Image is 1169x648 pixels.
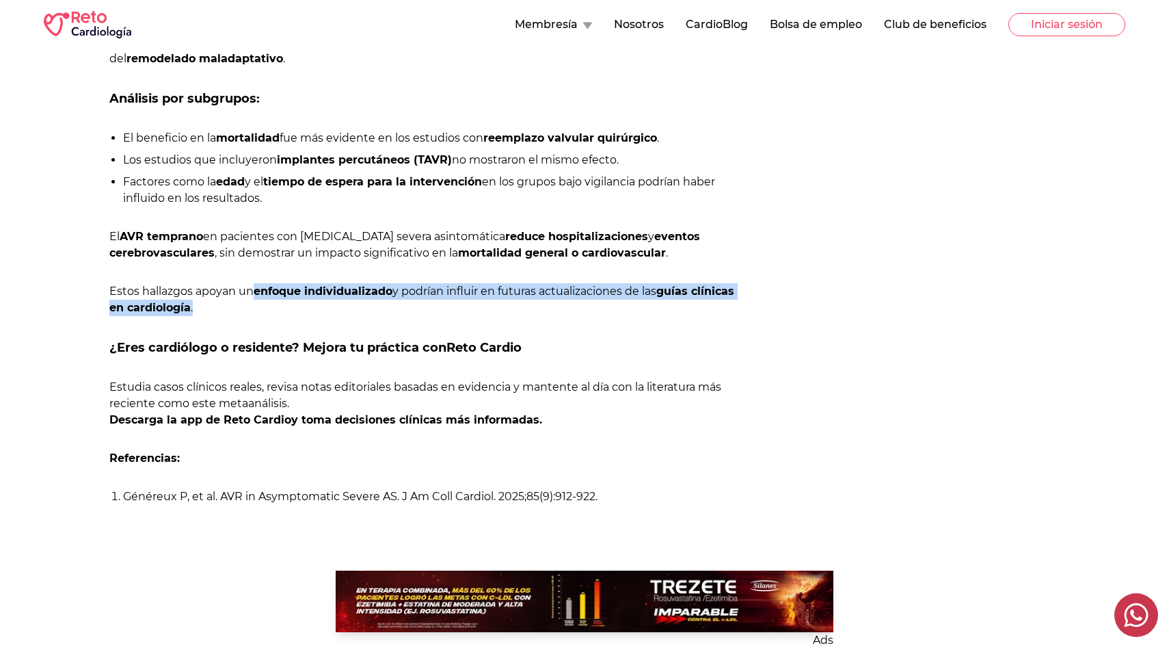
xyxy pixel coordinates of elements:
p: Esto puede explicarse por la en el y la prevención del . [109,34,743,67]
strong: edad [216,175,245,188]
strong: AVR temprano [120,230,203,243]
li: Factores como la y el en los grupos bajo vigilancia podrían haber influido en los resultados. [123,174,743,207]
strong: reduce hospitalizaciones [505,230,648,243]
strong: mortalidad general o cardiovascular [458,246,666,259]
strong: implantes percutáneos (TAVR) [277,153,452,166]
p: Estos hallazgos apoyan un y podrían influir en futuras actualizaciones de las . [109,283,743,316]
li: El beneficio en la fue más evidente en los estudios con . [123,130,743,146]
p: El en pacientes con [MEDICAL_DATA] severa asintomática y , sin demostrar un impacto significativo... [109,229,743,261]
button: CardioBlog [686,16,748,33]
button: Bolsa de empleo [770,16,862,33]
li: Los estudios que incluyeron no mostraron el mismo efecto. [123,152,743,168]
button: Club de beneficios [884,16,986,33]
button: Nosotros [614,16,664,33]
strong: tiempo de espera para la intervención [263,175,482,188]
strong: guías clínicas en cardiología [109,285,734,314]
strong: reemplazo valvular quirúrgico [483,131,657,144]
a: Reto Cardio [446,340,522,355]
strong: y toma decisiones clínicas más informadas. [109,413,542,426]
li: Généreux P, et al. AVR in Asymptomatic Severe AS. J Am Coll Cardiol. 2025;85(9):912-922. [123,489,743,505]
a: Descarga la app de Reto Cardio [109,413,291,426]
img: RETO Cardio Logo [44,11,131,38]
img: Ad - web | blog-post | banner | trezete | 2025-07-24 | 1 [336,571,833,632]
strong: eventos cerebrovasculares [109,230,700,259]
h3: ¿Eres cardiólogo o residente? Mejora tu práctica con [109,338,743,357]
h3: Análisis por subgrupos: [109,89,743,108]
strong: Referencias: [109,452,180,465]
button: Membresía [515,16,592,33]
button: Iniciar sesión [1008,13,1125,36]
strong: mortalidad [216,131,280,144]
strong: enfoque individualizado [254,285,392,298]
p: Estudia casos clínicos reales, revisa notas editoriales basadas en evidencia y mantente al día co... [109,379,743,428]
strong: remodelado maladaptativo [126,52,283,65]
